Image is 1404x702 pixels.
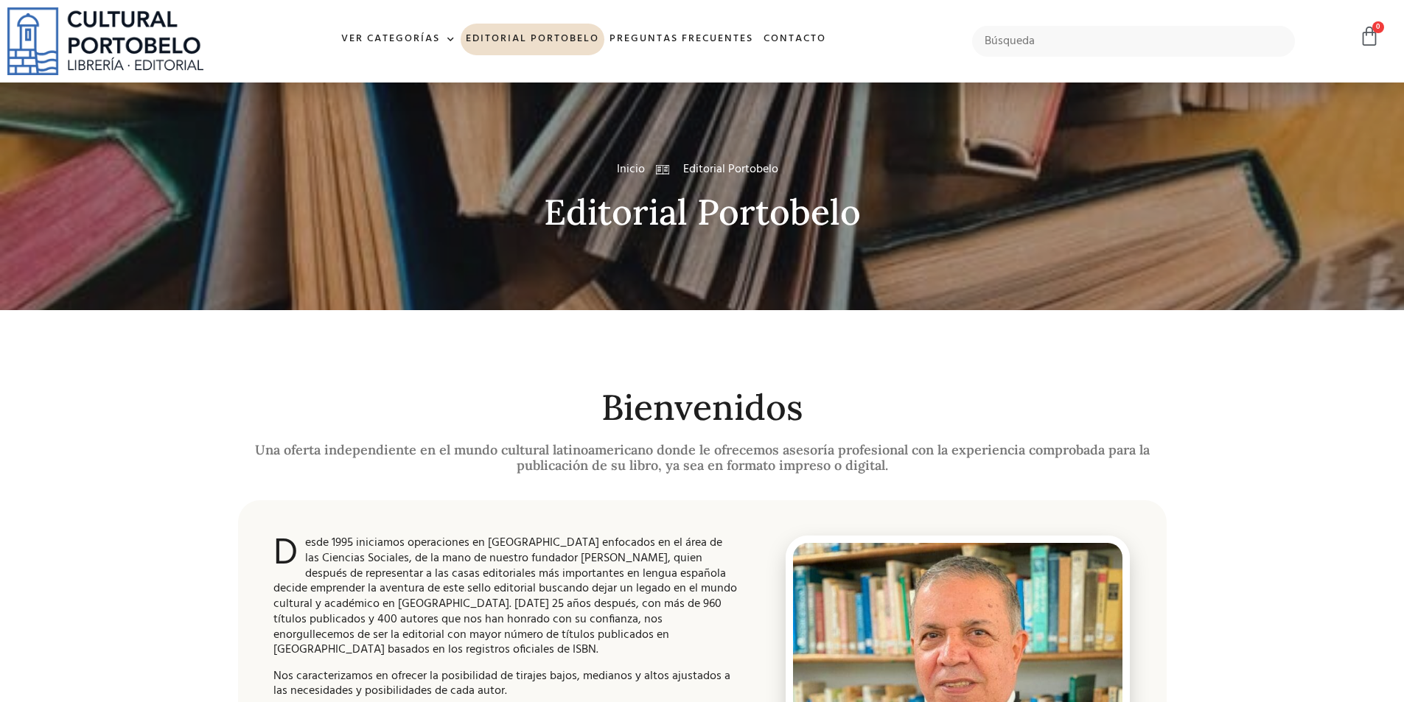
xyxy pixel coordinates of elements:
[238,388,1167,427] h2: Bienvenidos
[617,161,645,178] a: Inicio
[273,536,298,572] span: D
[680,161,778,178] span: Editorial Portobelo
[604,24,758,55] a: Preguntas frecuentes
[461,24,604,55] a: Editorial Portobelo
[273,536,738,658] p: esde 1995 iniciamos operaciones en [GEOGRAPHIC_DATA] enfocados en el área de las Ciencias Sociale...
[238,442,1167,474] h2: Una oferta independiente en el mundo cultural latinoamericano donde le ofrecemos asesoría profesi...
[273,669,738,700] p: Nos caracterizamos en ofrecer la posibilidad de tirajes bajos, medianos y altos ajustados a las n...
[1359,26,1380,47] a: 0
[1372,21,1384,33] span: 0
[238,193,1167,232] h2: Editorial Portobelo
[758,24,831,55] a: Contacto
[336,24,461,55] a: Ver Categorías
[972,26,1296,57] input: Búsqueda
